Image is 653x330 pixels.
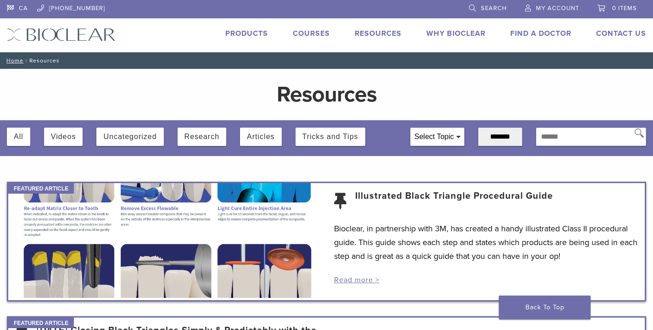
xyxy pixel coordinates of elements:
a: Find A Doctor [510,29,571,38]
a: Resources [355,29,402,38]
p: Bioclear, in partnership with 3M, has created a handy illustrated Class II procedural guide. This... [334,222,638,263]
a: Courses [293,29,330,38]
button: All [14,128,23,146]
a: Home [4,57,23,64]
span: / [23,58,29,63]
a: Products [225,29,268,38]
span: Search [481,5,507,12]
a: Back To Top [499,296,591,319]
span: My Account [536,5,579,12]
a: Illustrated Black Triangle Procedural Guide [355,190,553,213]
img: Bioclear [7,28,116,41]
button: Videos [51,128,76,146]
a: Why Bioclear [426,29,486,38]
span: 0 items [612,5,637,12]
button: Uncategorized [103,128,156,146]
button: Research [184,128,219,146]
h1: Resources [116,84,537,106]
button: Articles [247,128,274,146]
button: Tricks and Tips [302,128,358,146]
a: Read more > [334,275,380,285]
div: Select Topic [411,128,464,145]
a: Contact Us [596,29,646,38]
